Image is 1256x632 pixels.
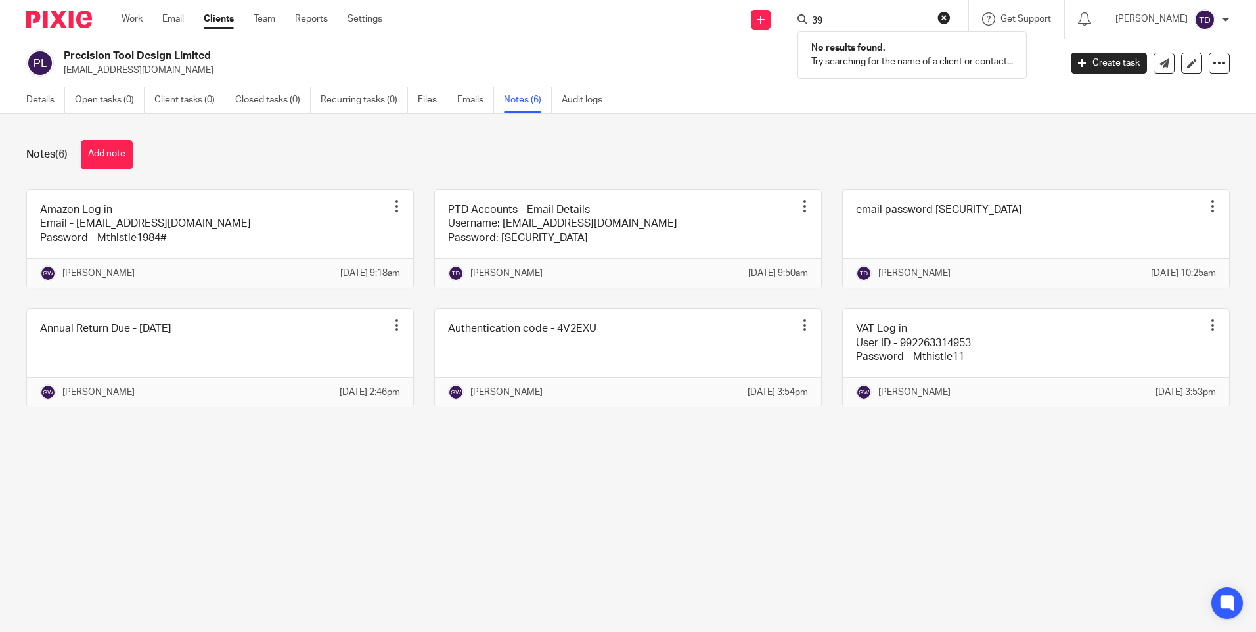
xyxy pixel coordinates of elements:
img: svg%3E [448,265,464,281]
a: Details [26,87,65,113]
p: [DATE] 3:54pm [748,386,808,399]
img: svg%3E [40,265,56,281]
a: Work [122,12,143,26]
p: [DATE] 3:53pm [1155,386,1216,399]
p: [PERSON_NAME] [470,267,543,280]
img: svg%3E [40,384,56,400]
p: [PERSON_NAME] [62,386,135,399]
p: [DATE] 10:25am [1151,267,1216,280]
img: svg%3E [448,384,464,400]
p: [PERSON_NAME] [470,386,543,399]
p: [EMAIL_ADDRESS][DOMAIN_NAME] [64,64,1051,77]
a: Notes (6) [504,87,552,113]
p: [PERSON_NAME] [878,386,951,399]
p: [DATE] 2:46pm [340,386,400,399]
input: Search [811,16,929,28]
button: Add note [81,140,133,169]
a: Emails [457,87,494,113]
p: [DATE] 9:18am [340,267,400,280]
a: Create task [1071,53,1147,74]
a: Client tasks (0) [154,87,225,113]
span: (6) [55,149,68,160]
a: Team [254,12,275,26]
p: [PERSON_NAME] [62,267,135,280]
a: Audit logs [562,87,612,113]
p: [PERSON_NAME] [1115,12,1188,26]
h2: Precision Tool Design Limited [64,49,853,63]
img: svg%3E [26,49,54,77]
span: Get Support [1000,14,1051,24]
p: [DATE] 9:50am [748,267,808,280]
a: Settings [348,12,382,26]
a: Closed tasks (0) [235,87,311,113]
h1: Notes [26,148,68,162]
img: svg%3E [856,384,872,400]
a: Recurring tasks (0) [321,87,408,113]
button: Clear [937,11,951,24]
a: Clients [204,12,234,26]
a: Reports [295,12,328,26]
img: svg%3E [856,265,872,281]
a: Open tasks (0) [75,87,145,113]
a: Files [418,87,447,113]
p: [PERSON_NAME] [878,267,951,280]
img: Pixie [26,11,92,28]
img: svg%3E [1194,9,1215,30]
a: Email [162,12,184,26]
